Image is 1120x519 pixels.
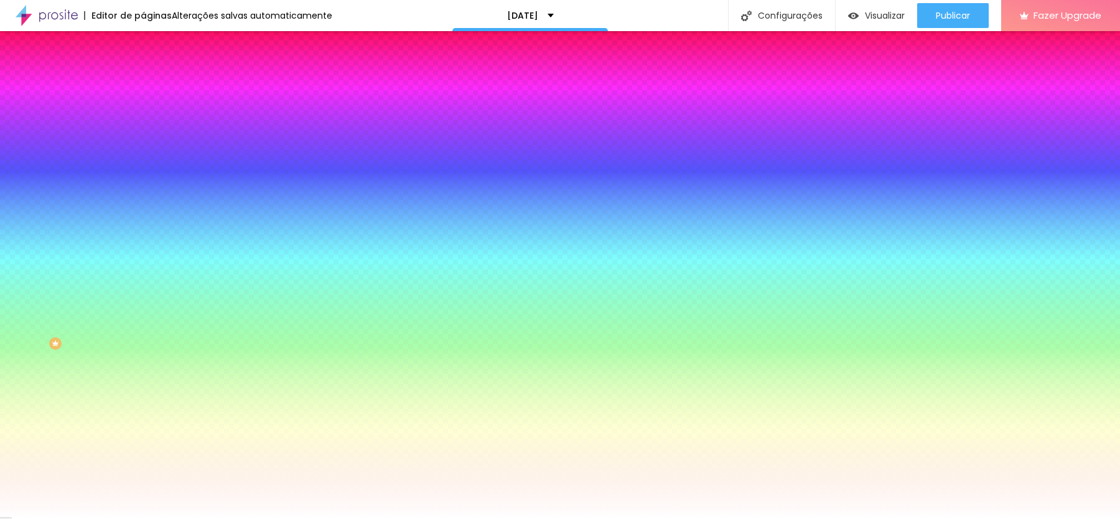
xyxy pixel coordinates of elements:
[741,11,752,21] img: Icone
[848,11,859,21] img: view-1.svg
[836,3,917,28] button: Visualizar
[936,11,970,21] span: Publicar
[507,11,538,20] p: [DATE]
[172,11,332,20] div: Alterações salvas automaticamente
[84,11,172,20] div: Editor de páginas
[865,11,905,21] span: Visualizar
[1034,10,1101,21] span: Fazer Upgrade
[917,3,989,28] button: Publicar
